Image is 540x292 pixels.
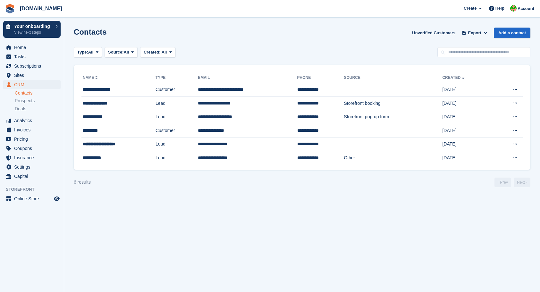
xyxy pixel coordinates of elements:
span: Subscriptions [14,62,53,71]
a: Unverified Customers [409,28,458,38]
td: [DATE] [442,110,493,124]
span: Type: [77,49,88,55]
nav: Page [493,178,532,187]
span: Sites [14,71,53,80]
td: Lead [156,96,198,110]
p: View next steps [14,29,52,35]
a: menu [3,52,61,61]
span: Coupons [14,144,53,153]
span: Storefront [6,186,64,193]
span: CRM [14,80,53,89]
a: Your onboarding View next steps [3,21,61,38]
img: stora-icon-8386f47178a22dfd0bd8f6a31ec36ba5ce8667c1dd55bd0f319d3a0aa187defe.svg [5,4,15,13]
th: Phone [297,73,344,83]
a: menu [3,43,61,52]
span: Invoices [14,125,53,134]
span: Tasks [14,52,53,61]
a: Preview store [53,195,61,203]
span: Home [14,43,53,52]
span: Online Store [14,194,53,203]
a: menu [3,194,61,203]
td: [DATE] [442,83,493,97]
a: Add a contact [494,28,530,38]
a: menu [3,62,61,71]
span: Create [464,5,477,12]
td: Lead [156,110,198,124]
span: Account [518,5,534,12]
a: menu [3,172,61,181]
span: Export [468,30,481,36]
td: Other [344,151,443,165]
a: Contacts [15,90,61,96]
span: Pricing [14,135,53,144]
a: Name [83,75,99,80]
img: Ian Dunnaker [510,5,517,12]
span: Analytics [14,116,53,125]
span: Help [495,5,504,12]
td: [DATE] [442,96,493,110]
a: Prospects [15,97,61,104]
th: Type [156,73,198,83]
th: Email [198,73,297,83]
span: Settings [14,163,53,171]
span: Insurance [14,153,53,162]
a: menu [3,125,61,134]
td: Lead [156,151,198,165]
a: menu [3,144,61,153]
a: menu [3,71,61,80]
p: Your onboarding [14,24,52,29]
button: Source: All [105,47,138,58]
span: All [124,49,129,55]
a: Next [514,178,530,187]
button: Created: All [140,47,175,58]
a: menu [3,135,61,144]
td: Storefront booking [344,96,443,110]
a: menu [3,153,61,162]
td: [DATE] [442,151,493,165]
td: [DATE] [442,124,493,138]
td: [DATE] [442,138,493,151]
div: 6 results [74,179,91,186]
a: menu [3,80,61,89]
button: Export [460,28,489,38]
span: Deals [15,106,26,112]
a: Created [442,75,466,80]
span: All [162,50,167,54]
th: Source [344,73,443,83]
a: [DOMAIN_NAME] [17,3,65,14]
span: Prospects [15,98,35,104]
td: Storefront pop-up form [344,110,443,124]
td: Customer [156,124,198,138]
a: Previous [494,178,511,187]
a: menu [3,163,61,171]
a: menu [3,116,61,125]
span: Created: [144,50,161,54]
span: Capital [14,172,53,181]
td: Customer [156,83,198,97]
td: Lead [156,138,198,151]
a: Deals [15,105,61,112]
span: All [88,49,94,55]
h1: Contacts [74,28,107,36]
button: Type: All [74,47,102,58]
span: Source: [108,49,123,55]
